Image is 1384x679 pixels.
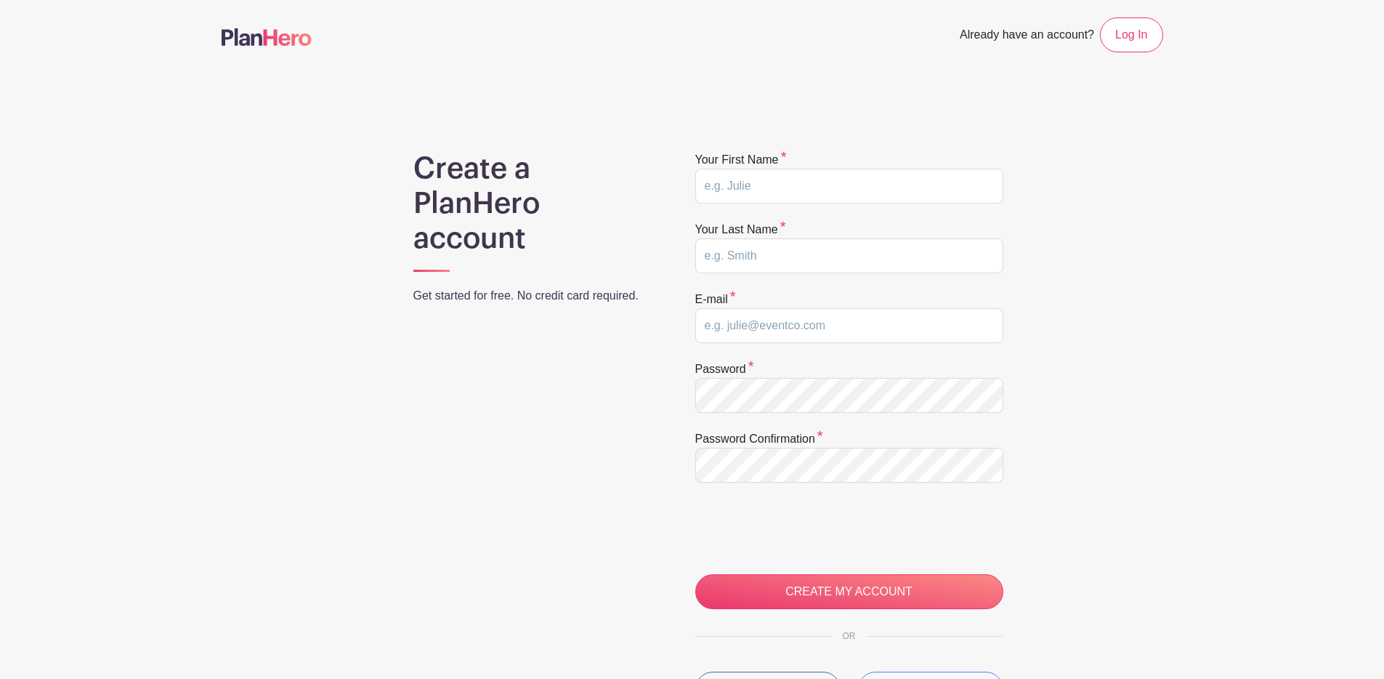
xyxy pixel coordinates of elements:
[695,291,736,308] label: E-mail
[831,631,867,641] span: OR
[413,287,657,305] p: Get started for free. No credit card required.
[695,169,1003,204] input: e.g. Julie
[1100,17,1162,52] a: Log In
[695,430,823,448] label: Password confirmation
[695,151,787,169] label: Your first name
[413,151,657,256] h1: Create a PlanHero account
[695,238,1003,273] input: e.g. Smith
[960,20,1094,52] span: Already have an account?
[695,361,754,378] label: Password
[222,28,312,46] img: logo-507f7623f17ff9eddc593b1ce0a138ce2505c220e1c5a4e2b4648c50719b7d32.svg
[695,574,1003,609] input: CREATE MY ACCOUNT
[695,500,916,557] iframe: reCAPTCHA
[695,221,786,238] label: Your last name
[695,308,1003,343] input: e.g. julie@eventco.com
